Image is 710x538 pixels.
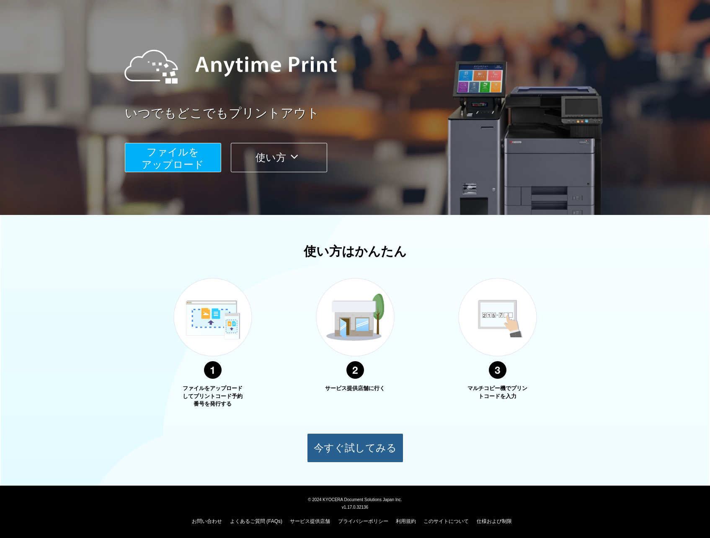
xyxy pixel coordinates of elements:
a: よくあるご質問 (FAQs) [230,518,282,524]
a: お問い合わせ [192,518,222,524]
button: 使い方 [231,143,327,172]
span: ファイルを ​​アップロード [142,146,204,170]
span: v1.17.0.32136 [342,504,368,510]
span: © 2024 KYOCERA Document Solutions Japan Inc. [308,497,402,502]
p: マルチコピー機でプリントコードを入力 [466,385,529,400]
a: 仕様および制限 [477,518,512,524]
a: サービス提供店舗 [290,518,330,524]
p: ファイルをアップロードしてプリントコード予約番号を発行する [181,385,244,408]
a: プライバシーポリシー [338,518,388,524]
a: いつでもどこでもプリントアウト [125,104,607,122]
button: 今すぐ試してみる [307,433,403,463]
a: 利用規約 [396,518,416,524]
a: このサイトについて [423,518,469,524]
p: サービス提供店舗に行く [324,385,387,393]
button: ファイルを​​アップロード [125,143,221,172]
